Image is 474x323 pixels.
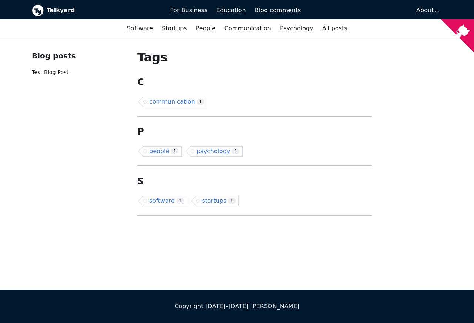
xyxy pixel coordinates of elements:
[143,146,182,157] a: people1
[197,99,204,105] span: 1
[137,77,372,88] h2: C
[32,4,44,16] img: Talkyard logo
[137,126,372,137] h2: P
[232,148,239,155] span: 1
[191,22,220,35] a: People
[137,176,372,187] h2: S
[143,97,207,107] a: communication1
[170,7,207,14] span: For Business
[32,50,126,62] div: Blog posts
[143,196,187,206] a: software1
[32,302,442,311] div: Copyright [DATE]–[DATE] [PERSON_NAME]
[191,146,243,157] a: psychology1
[166,4,212,17] a: For Business
[216,7,246,14] span: Education
[32,69,69,75] a: Test Blog Post
[196,196,239,206] a: startups1
[255,7,301,14] span: Blog comments
[220,22,276,35] a: Communication
[228,198,236,204] span: 1
[318,22,352,35] a: All posts
[250,4,306,17] a: Blog comments
[32,4,160,16] a: Talkyard logoTalkyard
[47,6,160,15] b: Talkyard
[177,198,184,204] span: 1
[171,148,178,155] span: 1
[416,7,438,14] a: About
[122,22,157,35] a: Software
[212,4,250,17] a: Education
[157,22,191,35] a: Startups
[137,50,372,65] h1: Tags
[32,50,126,83] nav: Blog recent posts navigation
[276,22,318,35] a: Psychology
